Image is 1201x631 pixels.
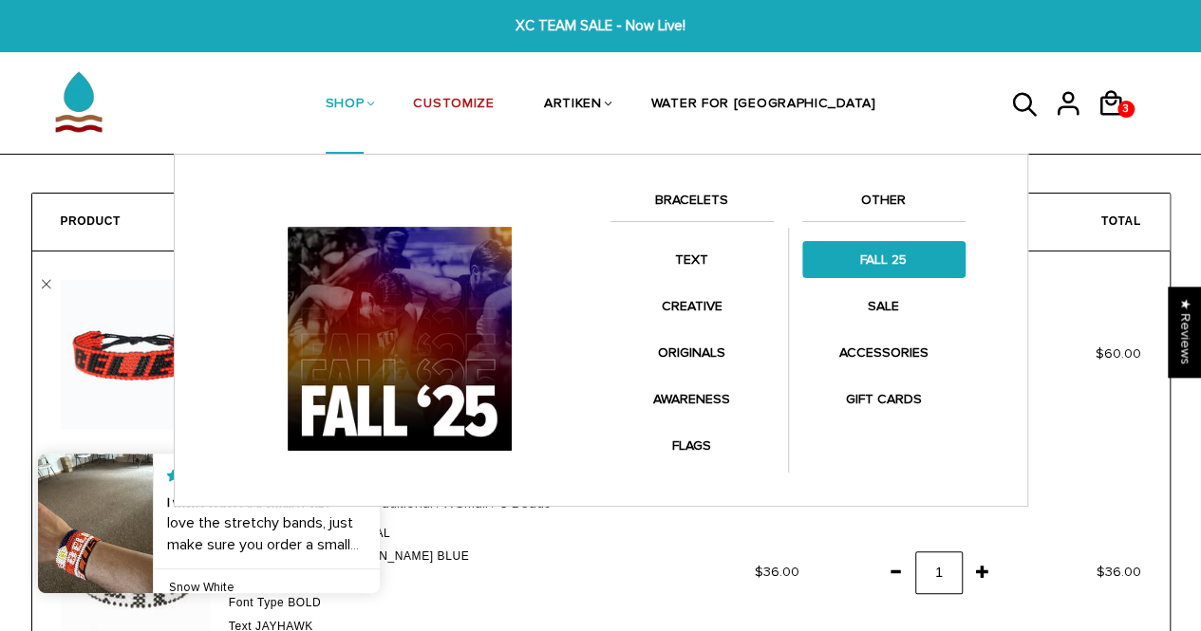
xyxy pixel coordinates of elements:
a:  [42,280,51,289]
a: ORIGINALS [610,334,774,371]
a: AWARENESS [610,380,774,418]
a: ARTIKEN [544,55,602,156]
a: 3 [1097,123,1139,126]
a: CUSTOMIZE [413,55,494,156]
a: WATER FOR [GEOGRAPHIC_DATA] [651,55,876,156]
span: [PERSON_NAME] Blue [332,549,469,563]
div: Click to open Judge.me floating reviews tab [1169,287,1201,377]
a: OTHER [802,189,966,221]
a: FLAGS [610,427,774,464]
span: XC TEAM SALE - Now Live! [372,15,830,37]
th: Total [999,194,1170,251]
a: CREATIVE [610,288,774,325]
a: FALL 25 [802,241,966,278]
a: ACCESSORIES [802,334,966,371]
a: GIFT CARDS [802,380,966,418]
span: $36.00 [755,564,799,580]
a: SALE [802,288,966,325]
span: 3 [1117,96,1134,122]
span: $36.00 [1097,564,1141,580]
a: SHOP [326,55,365,156]
th: Product [32,194,658,251]
span: $60.00 [1096,345,1141,362]
a: TEXT [610,241,774,278]
img: Handmade Beaded ArtiKen Believe Black and Red Bracelet [61,280,210,429]
a: BRACELETS [610,189,774,221]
